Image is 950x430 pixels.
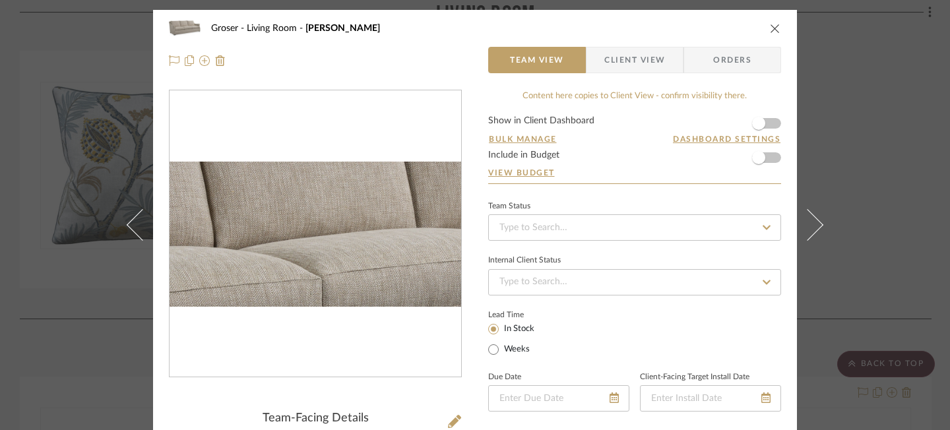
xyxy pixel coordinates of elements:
[169,412,462,426] div: Team-Facing Details
[604,47,665,73] span: Client View
[305,24,380,33] span: [PERSON_NAME]
[170,162,461,306] img: 4fb75cc4-f352-4b18-b10a-611fa412a8fd_436x436.jpg
[769,22,781,34] button: close
[169,15,201,42] img: 4fb75cc4-f352-4b18-b10a-611fa412a8fd_48x40.jpg
[247,24,305,33] span: Living Room
[488,90,781,103] div: Content here copies to Client View - confirm visibility there.
[510,47,564,73] span: Team View
[699,47,766,73] span: Orders
[215,55,226,66] img: Remove from project
[640,385,781,412] input: Enter Install Date
[488,309,556,321] label: Lead Time
[501,323,534,335] label: In Stock
[170,162,461,306] div: 0
[488,269,781,295] input: Type to Search…
[640,374,749,381] label: Client-Facing Target Install Date
[488,133,557,145] button: Bulk Manage
[211,24,247,33] span: Groser
[488,385,629,412] input: Enter Due Date
[672,133,781,145] button: Dashboard Settings
[488,321,556,357] mat-radio-group: Select item type
[488,214,781,241] input: Type to Search…
[501,344,530,355] label: Weeks
[488,374,521,381] label: Due Date
[488,257,561,264] div: Internal Client Status
[488,203,530,210] div: Team Status
[488,168,781,178] a: View Budget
